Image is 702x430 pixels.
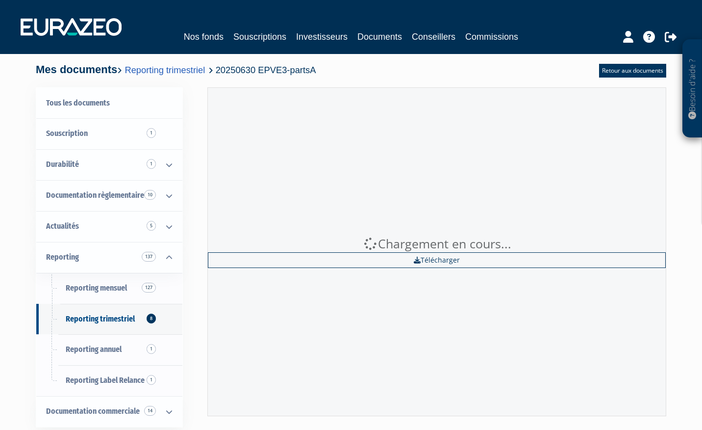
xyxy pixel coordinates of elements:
span: 1 [147,128,156,138]
a: Documentation commerciale 14 [36,396,182,427]
span: 8 [147,314,156,323]
a: Reporting trimestriel8 [36,304,182,335]
a: Nos fonds [184,30,224,44]
span: 1 [147,375,156,385]
a: Reporting Label Relance1 [36,365,182,396]
span: 1 [147,159,156,169]
a: Retour aux documents [599,64,666,78]
span: Souscription [46,129,88,138]
span: 10 [144,190,156,200]
a: Télécharger [208,252,666,268]
a: Reporting annuel1 [36,334,182,365]
span: 5 [147,221,156,231]
span: Reporting Label Relance [66,376,145,385]
a: Reporting 137 [36,242,182,273]
span: Reporting mensuel [66,283,127,293]
img: 1732889491-logotype_eurazeo_blanc_rvb.png [21,18,122,36]
a: Documents [357,30,402,44]
a: Commissions [465,30,518,44]
p: Besoin d'aide ? [687,45,698,133]
span: Actualités [46,221,79,231]
span: 127 [142,283,156,293]
a: Souscriptions [233,30,286,44]
h4: Mes documents [36,64,316,76]
a: Actualités 5 [36,211,182,242]
span: Reporting trimestriel [66,314,135,323]
a: Documentation règlementaire 10 [36,180,182,211]
a: Souscription1 [36,118,182,149]
a: Investisseurs [296,30,348,44]
a: Reporting trimestriel [125,65,205,75]
span: Reporting annuel [66,345,122,354]
span: Documentation règlementaire [46,190,144,200]
span: Documentation commerciale [46,406,140,416]
div: Chargement en cours... [208,235,666,253]
span: 14 [144,406,156,416]
span: 1 [147,344,156,354]
a: Tous les documents [36,88,182,119]
a: Conseillers [412,30,455,44]
a: Durabilité 1 [36,149,182,180]
a: Reporting mensuel127 [36,273,182,304]
span: 137 [142,252,156,262]
span: Durabilité [46,160,79,169]
span: 20250630 EPVE3-partsA [216,65,316,75]
span: Reporting [46,252,79,262]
